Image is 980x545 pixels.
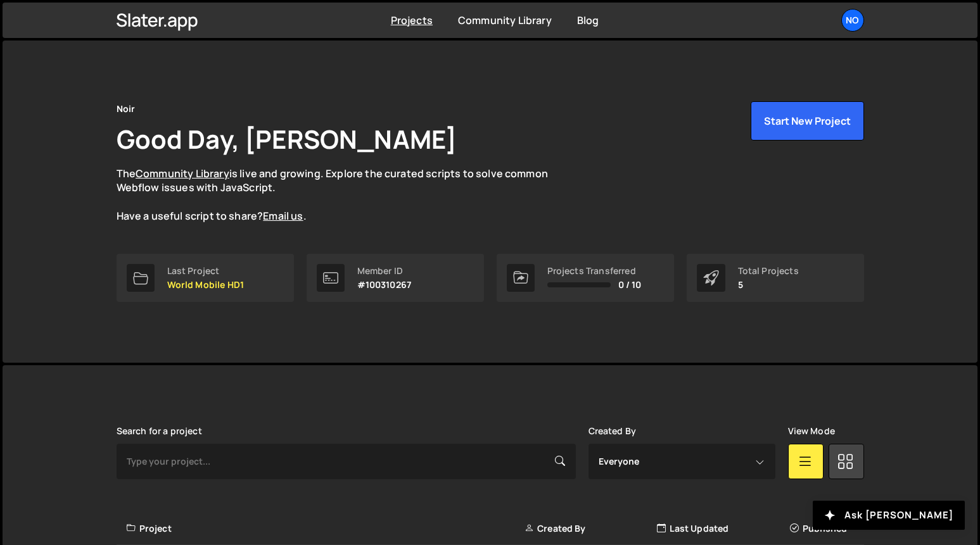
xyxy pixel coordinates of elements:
div: Projects Transferred [547,266,642,276]
button: Ask [PERSON_NAME] [813,501,965,530]
div: Noir [117,101,136,116]
a: Community Library [136,166,229,180]
a: Email us [263,209,303,223]
p: The is live and growing. Explore the curated scripts to solve common Webflow issues with JavaScri... [117,166,573,223]
a: Last Project World Mobile HD1 [117,254,294,302]
span: 0 / 10 [618,280,642,290]
a: Projects [391,13,433,27]
div: Project [127,522,525,535]
p: #100310267 [357,280,412,290]
label: Search for a project [117,426,202,436]
div: Member ID [357,266,412,276]
div: Total Projects [738,266,799,276]
button: Start New Project [751,101,864,141]
div: Created By [525,522,657,535]
label: View Mode [788,426,835,436]
div: Last Project [167,266,245,276]
a: No [841,9,864,32]
div: Last Updated [657,522,789,535]
h1: Good Day, [PERSON_NAME] [117,122,457,156]
p: 5 [738,280,799,290]
p: World Mobile HD1 [167,280,245,290]
input: Type your project... [117,444,576,479]
div: Published [790,522,856,535]
label: Created By [589,426,637,436]
a: Blog [577,13,599,27]
a: Community Library [458,13,552,27]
